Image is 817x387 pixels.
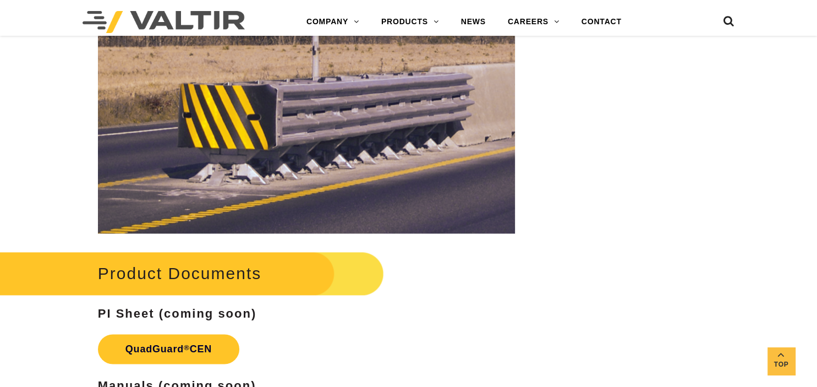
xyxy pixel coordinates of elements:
[98,307,256,320] strong: PI Sheet (coming soon)
[450,11,497,33] a: NEWS
[767,347,795,375] a: Top
[83,11,245,33] img: Valtir
[98,334,239,364] a: QuadGuard®CEN
[295,11,370,33] a: COMPANY
[370,11,450,33] a: PRODUCTS
[767,358,795,371] span: Top
[571,11,633,33] a: CONTACT
[497,11,571,33] a: CAREERS
[184,344,190,352] sup: ®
